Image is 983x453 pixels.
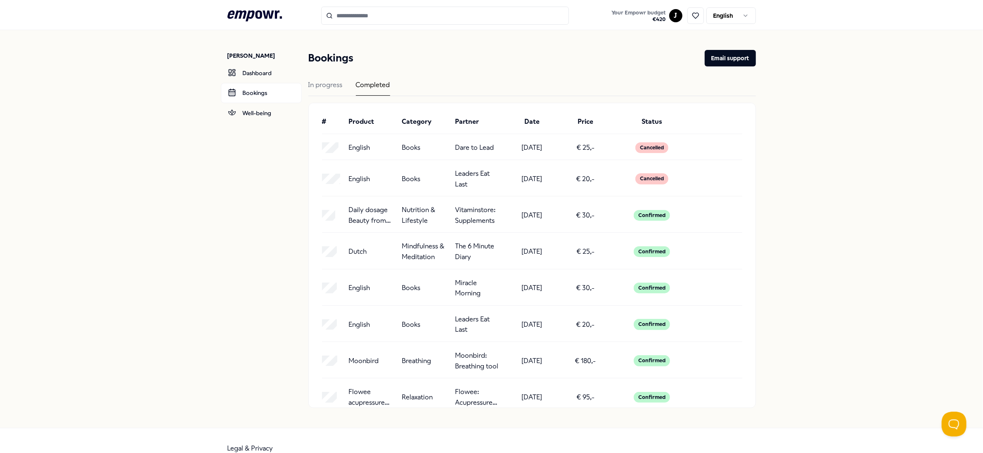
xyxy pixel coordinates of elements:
[634,319,670,330] div: Confirmed
[522,142,542,153] p: [DATE]
[221,83,302,103] a: Bookings
[348,142,370,153] p: English
[635,173,668,184] div: Cancelled
[576,210,595,221] p: € 30,-
[576,319,595,330] p: € 20,-
[402,205,448,226] p: Nutrition & Lifestyle
[635,142,668,153] div: Cancelled
[402,174,420,184] p: Books
[321,7,569,25] input: Search for products, categories or subcategories
[634,283,670,293] div: Confirmed
[455,387,502,408] p: Flowee: Acupressure mat
[942,412,966,436] iframe: Help Scout Beacon - Open
[348,319,370,330] p: English
[402,283,420,293] p: Books
[576,246,595,257] p: € 25,-
[402,319,420,330] p: Books
[455,241,502,262] p: The 6 Minute Diary
[402,241,448,262] p: Mindfulness & Meditation
[609,7,669,24] a: Your Empowr budget€420
[612,9,666,16] span: Your Empowr budget
[455,142,494,153] p: Dare to Lead
[455,116,502,127] div: Partner
[348,387,395,408] p: Flowee acupressure mat set ECO [PERSON_NAME]
[562,116,609,127] div: Price
[402,392,433,403] p: Relaxation
[634,355,670,366] div: Confirmed
[634,246,670,257] div: Confirmed
[522,283,542,293] p: [DATE]
[612,16,666,23] span: € 420
[522,392,542,403] p: [DATE]
[576,174,595,184] p: € 20,-
[522,210,542,221] p: [DATE]
[221,63,302,83] a: Dashboard
[402,356,431,366] p: Breathing
[402,142,420,153] p: Books
[576,283,595,293] p: € 30,-
[522,246,542,257] p: [DATE]
[348,246,367,257] p: Dutch
[610,8,668,24] button: Your Empowr budget€420
[522,356,542,366] p: [DATE]
[455,314,502,335] p: Leaders Eat Last
[634,392,670,403] div: Confirmed
[615,116,689,127] div: Status
[356,80,390,96] div: Completed
[455,350,502,371] p: Moonbird: Breathing tool
[522,319,542,330] p: [DATE]
[348,356,379,366] p: Moonbird
[348,283,370,293] p: English
[227,444,273,452] a: Legal & Privacy
[455,205,502,226] p: Vitaminstore: Supplements
[348,174,370,184] p: English
[522,174,542,184] p: [DATE]
[669,9,682,22] button: J
[308,50,354,66] h1: Bookings
[509,116,555,127] div: Date
[576,142,595,153] p: € 25,-
[575,356,596,366] p: € 180,-
[322,116,342,127] div: #
[308,80,343,96] div: In progress
[348,205,395,226] p: Daily dosage Beauty from Within
[402,116,448,127] div: Category
[221,103,302,123] a: Well-being
[455,278,502,299] p: Miracle Morning
[576,392,595,403] p: € 95,-
[634,210,670,221] div: Confirmed
[348,116,395,127] div: Product
[705,50,756,66] button: Email support
[227,52,302,60] p: [PERSON_NAME]
[455,168,502,189] p: Leaders Eat Last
